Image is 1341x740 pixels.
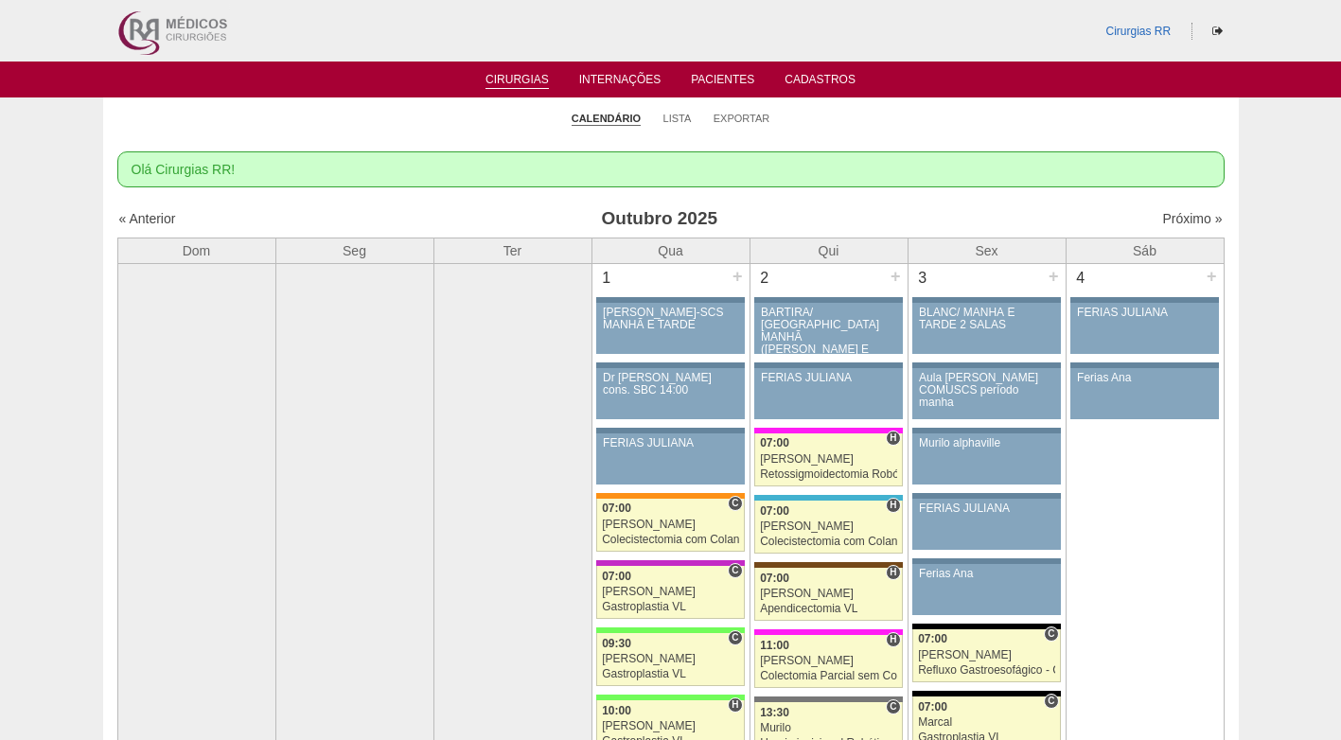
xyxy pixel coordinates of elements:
span: Consultório [728,496,742,511]
th: Sáb [1066,238,1224,263]
div: Key: Aviso [1070,297,1218,303]
div: FERIAS JULIANA [1077,307,1212,319]
a: Lista [663,112,692,125]
a: BARTIRA/ [GEOGRAPHIC_DATA] MANHÃ ([PERSON_NAME] E ANA)/ SANTA JOANA -TARDE [754,303,902,354]
a: Internações [579,73,662,92]
a: Ferias Ana [912,564,1060,615]
div: [PERSON_NAME] [602,653,739,665]
a: FERIAS JULIANA [912,499,1060,550]
div: Gastroplastia VL [602,668,739,680]
span: Hospital [728,697,742,713]
div: BLANC/ MANHÃ E TARDE 2 SALAS [919,307,1054,331]
div: Ferias Ana [1077,372,1212,384]
div: Key: Aviso [912,428,1060,433]
div: Murilo [760,722,897,734]
i: Sair [1212,26,1223,37]
span: 09:30 [602,637,631,650]
span: Consultório [1044,694,1058,709]
a: C 07:00 [PERSON_NAME] Refluxo Gastroesofágico - Cirurgia VL [912,629,1060,682]
a: H 07:00 [PERSON_NAME] Apendicectomia VL [754,568,902,621]
span: Hospital [886,565,900,580]
a: C 07:00 [PERSON_NAME] Colecistectomia com Colangiografia VL [596,499,744,552]
div: Key: Santa Catarina [754,696,902,702]
th: Dom [117,238,275,263]
a: H 07:00 [PERSON_NAME] Retossigmoidectomia Robótica [754,433,902,486]
a: [PERSON_NAME]-SCS MANHÃ E TARDE [596,303,744,354]
div: Key: Aviso [754,362,902,368]
span: 07:00 [760,504,789,518]
div: Key: Brasil [596,627,744,633]
div: Dr [PERSON_NAME] cons. SBC 14:00 [603,372,738,396]
a: Pacientes [691,73,754,92]
span: 13:30 [760,706,789,719]
div: [PERSON_NAME] [602,519,739,531]
div: Key: Blanc [912,624,1060,629]
span: 07:00 [760,436,789,449]
a: C 09:30 [PERSON_NAME] Gastroplastia VL [596,633,744,686]
div: FERIAS JULIANA [919,502,1054,515]
div: Colecistectomia com Colangiografia VL [760,536,897,548]
div: Key: Aviso [596,297,744,303]
div: Key: Aviso [596,362,744,368]
div: + [730,264,746,289]
span: Hospital [886,632,900,647]
span: Consultório [886,699,900,714]
div: Gastroplastia VL [602,601,739,613]
div: Key: Aviso [912,297,1060,303]
div: Key: Brasil [596,695,744,700]
div: Refluxo Gastroesofágico - Cirurgia VL [918,664,1055,677]
span: 07:00 [602,502,631,515]
div: [PERSON_NAME] [760,453,897,466]
div: Key: Aviso [912,362,1060,368]
div: Key: Aviso [1070,362,1218,368]
div: Key: Neomater [754,495,902,501]
div: + [1204,264,1220,289]
a: Próximo » [1162,211,1222,226]
th: Qua [591,238,750,263]
div: Key: Aviso [596,428,744,433]
div: + [888,264,904,289]
div: [PERSON_NAME]-SCS MANHÃ E TARDE [603,307,738,331]
th: Ter [433,238,591,263]
a: C 07:00 [PERSON_NAME] Gastroplastia VL [596,566,744,619]
a: Dr [PERSON_NAME] cons. SBC 14:00 [596,368,744,419]
span: Consultório [728,563,742,578]
a: Murilo alphaville [912,433,1060,485]
div: Key: Maria Braido [596,560,744,566]
div: Key: Aviso [754,297,902,303]
span: Hospital [886,498,900,513]
div: FERIAS JULIANA [761,372,896,384]
a: BLANC/ MANHÃ E TARDE 2 SALAS [912,303,1060,354]
div: Colecistectomia com Colangiografia VL [602,534,739,546]
span: 11:00 [760,639,789,652]
div: Key: Blanc [912,691,1060,696]
a: Calendário [572,112,641,126]
th: Qui [750,238,908,263]
div: Key: Pro Matre [754,428,902,433]
a: H 11:00 [PERSON_NAME] Colectomia Parcial sem Colostomia VL [754,635,902,688]
a: Aula [PERSON_NAME] COMUSCS período manha [912,368,1060,419]
span: Hospital [886,431,900,446]
div: Key: Santa Joana [754,562,902,568]
div: Marcal [918,716,1055,729]
th: Seg [275,238,433,263]
div: Key: São Luiz - SCS [596,493,744,499]
div: 3 [909,264,938,292]
div: [PERSON_NAME] [760,520,897,533]
div: 2 [750,264,780,292]
a: H 07:00 [PERSON_NAME] Colecistectomia com Colangiografia VL [754,501,902,554]
div: Key: Aviso [912,558,1060,564]
div: Colectomia Parcial sem Colostomia VL [760,670,897,682]
div: [PERSON_NAME] [602,720,739,732]
span: 07:00 [602,570,631,583]
a: FERIAS JULIANA [596,433,744,485]
a: Ferias Ana [1070,368,1218,419]
span: Consultório [1044,626,1058,642]
span: 07:00 [918,700,947,714]
a: Cirurgias RR [1105,25,1171,38]
span: 10:00 [602,704,631,717]
div: [PERSON_NAME] [760,655,897,667]
div: FERIAS JULIANA [603,437,738,449]
a: Cirurgias [485,73,549,89]
div: [PERSON_NAME] [760,588,897,600]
